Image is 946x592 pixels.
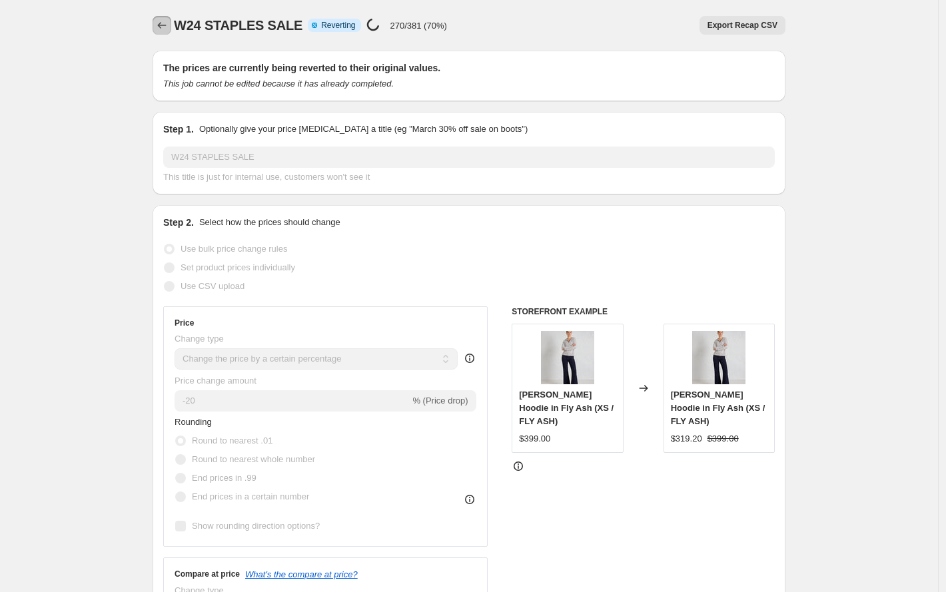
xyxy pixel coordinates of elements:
img: Alessandra_12.03.24_Capture_0444_80x.jpg [541,331,594,384]
span: Set product prices individually [181,262,295,272]
p: Optionally give your price [MEDICAL_DATA] a title (eg "March 30% off sale on boots") [199,123,528,136]
span: Export Recap CSV [708,20,777,31]
button: Export Recap CSV [700,16,785,35]
h6: STOREFRONT EXAMPLE [512,306,775,317]
span: Rounding [175,417,212,427]
span: [PERSON_NAME] Hoodie in Fly Ash (XS / FLY ASH) [519,390,614,426]
span: Reverting [321,20,355,31]
img: Alessandra_12.03.24_Capture_0444_80x.jpg [692,331,745,384]
input: 30% off holiday sale [163,147,775,168]
div: $399.00 [519,432,550,445]
div: $319.20 [671,432,702,445]
span: End prices in .99 [192,473,256,483]
span: End prices in a certain number [192,491,309,501]
h3: Price [175,318,194,328]
span: Show rounding direction options? [192,521,320,531]
h2: Step 1. [163,123,194,136]
span: W24 STAPLES SALE [174,18,302,33]
p: Select how the prices should change [199,216,340,229]
i: This job cannot be edited because it has already completed. [163,79,394,89]
span: Use CSV upload [181,281,244,291]
span: Change type [175,334,224,344]
button: What's the compare at price? [245,569,358,579]
span: [PERSON_NAME] Hoodie in Fly Ash (XS / FLY ASH) [671,390,765,426]
span: This title is just for internal use, customers won't see it [163,172,370,182]
span: Use bulk price change rules [181,244,287,254]
span: Price change amount [175,376,256,386]
p: 270/381 (70%) [390,21,447,31]
button: Price change jobs [153,16,171,35]
span: Round to nearest .01 [192,436,272,445]
h3: Compare at price [175,569,240,579]
h2: The prices are currently being reverted to their original values. [163,61,775,75]
strike: $399.00 [708,432,739,445]
h2: Step 2. [163,216,194,229]
input: -15 [175,390,410,412]
span: % (Price drop) [412,396,468,406]
div: help [463,352,476,365]
span: Round to nearest whole number [192,454,315,464]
